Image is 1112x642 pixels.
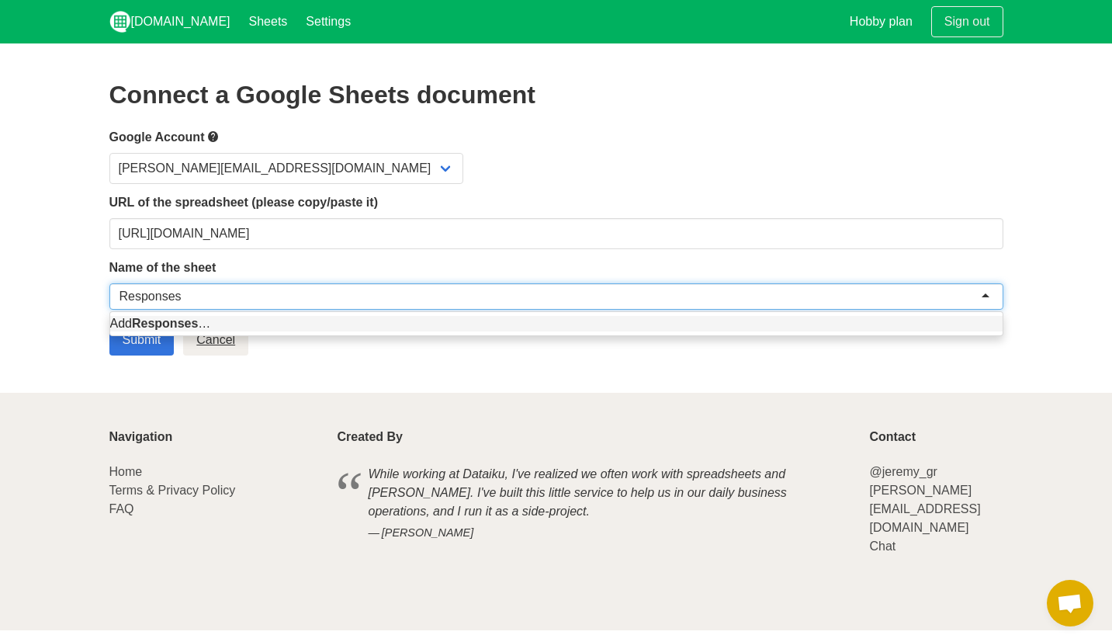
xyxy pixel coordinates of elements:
a: Chat [869,540,895,553]
cite: [PERSON_NAME] [369,525,820,542]
a: Sign out [931,6,1003,37]
a: FAQ [109,502,134,515]
input: Should start with https://docs.google.com/spreadsheets/d/ [109,218,1003,249]
strong: Responses [132,317,198,330]
div: Add … [110,316,1003,331]
label: Name of the sheet [109,259,1003,277]
blockquote: While working at Dataiku, I've realized we often work with spreadsheets and [PERSON_NAME]. I've b... [338,463,851,544]
a: Terms & Privacy Policy [109,484,236,497]
h2: Connect a Google Sheets document [109,81,1003,109]
p: Navigation [109,430,319,444]
p: Created By [338,430,851,444]
input: Submit [109,324,175,356]
img: logo_v2_white.png [109,11,131,33]
label: Google Account [109,127,1003,147]
label: URL of the spreadsheet (please copy/paste it) [109,193,1003,212]
div: Open chat [1047,580,1093,626]
a: Home [109,465,143,478]
p: Contact [869,430,1003,444]
a: [PERSON_NAME][EMAIL_ADDRESS][DOMAIN_NAME] [869,484,980,534]
a: @jeremy_gr [869,465,937,478]
a: Cancel [183,324,248,356]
